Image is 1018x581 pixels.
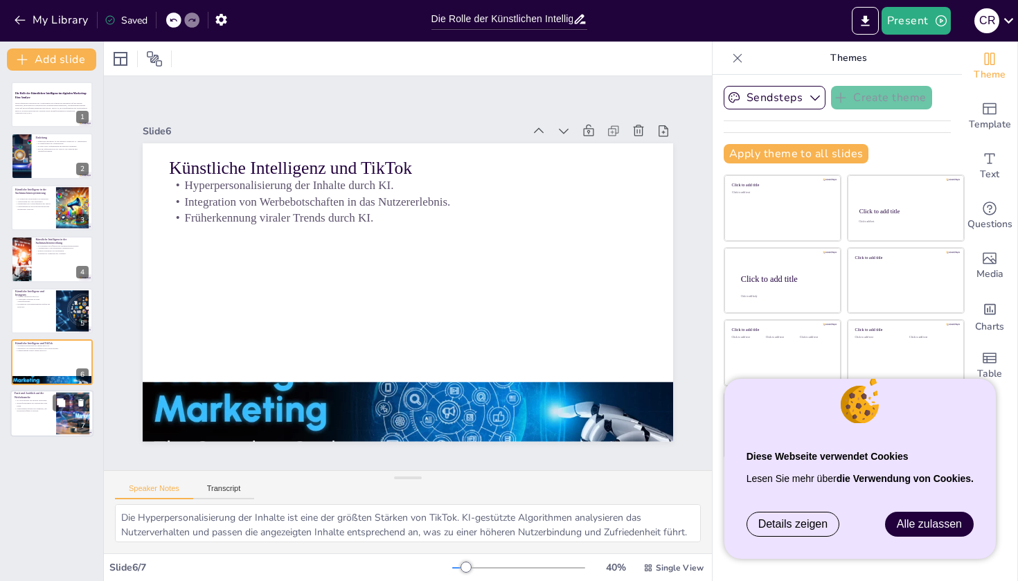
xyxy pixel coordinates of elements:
div: 4 [76,266,89,278]
div: 6 [76,368,89,381]
div: Add images, graphics, shapes or video [962,241,1017,291]
p: Künstliche Intelligenz in der Suchmaschinenwerbung [35,238,89,245]
div: 4 [11,236,93,282]
div: 40 % [599,561,632,574]
div: Layout [109,48,132,70]
p: Dynamische Anpassung der Anzeigen. [35,252,89,255]
div: Click to add text [732,336,763,339]
p: Künstliche Intelligenz und TikTok [209,88,671,259]
span: Theme [974,67,1006,82]
p: KI steigert die Sichtbarkeit von Webseiten. [15,197,52,200]
a: die Verwendung von Cookies. [837,473,974,484]
p: KI transformiert die Werbebranche. [35,142,89,145]
p: Ziel der Präsentation ist die Analyse von Chancen und Herausforderungen. [35,148,89,152]
div: Change the overall theme [962,42,1017,91]
button: Sendsteps [724,86,825,109]
a: Details zeigen [747,512,839,536]
strong: Diese Webseite verwendet Cookies [747,451,909,462]
p: Themes [749,42,948,75]
span: Single View [656,562,704,573]
div: 7 [10,391,93,438]
div: 7 [77,420,89,433]
span: Details zeigen [758,518,828,530]
div: Click to add title [855,255,954,260]
div: 5 [76,317,89,330]
span: Charts [975,319,1004,334]
p: Integration von Werbebotschaften in das Nutzererlebnis. [15,347,89,350]
span: Table [977,366,1002,382]
button: Speaker Notes [115,484,193,499]
div: Click to add text [766,336,797,339]
p: Livestream-Shopping als neue Verkaufsstrategie. [15,298,52,303]
span: Position [146,51,163,67]
div: Saved [105,14,148,27]
span: Text [980,167,999,182]
div: Add charts and graphs [962,291,1017,341]
div: Click to add text [855,336,899,339]
div: Click to add title [732,183,831,188]
span: Questions [967,217,1012,232]
p: Unternehmen müssen sich anpassen, um wettbewerbsfähig zu bleiben. [15,407,52,412]
strong: Die Rolle der Künstlichen Intelligenz im digitalen Marketing: Eine Analyse [15,92,87,99]
div: Click to add body [741,295,828,298]
p: Künstliche Intelligenz ist ein zentrales Thema des 21. Jahrhunderts. [35,140,89,143]
button: Export to PowerPoint [852,7,879,35]
div: 5 [11,288,93,334]
p: Einleitung [35,135,89,139]
div: Get real-time input from your audience [962,191,1017,241]
button: My Library [10,9,94,31]
button: C R [974,7,999,35]
a: Alle zulassen [886,512,973,536]
div: Click to add text [800,336,831,339]
p: Früherkennung viraler Trends durch KI. [195,139,654,302]
p: Optimierung der Glaubwürdigkeit der Marke. [15,203,52,206]
div: C R [974,8,999,33]
div: 1 [11,82,93,127]
p: Verbesserung der User Experience. [15,200,52,203]
div: Click to add title [741,274,830,283]
p: Präzises Targeting von Zielgruppen. [35,250,89,253]
p: Virtuelle Influencer durch KI. [15,295,52,298]
input: Insert title [431,9,573,29]
div: Click to add title [855,328,954,332]
div: Add text boxes [962,141,1017,191]
span: Template [969,117,1011,132]
p: Unterstützung bei Keyword-Recherche und technischen Analysen. [15,205,52,210]
p: KI zeigt erste Veränderungen im digitalen Marketing. [35,145,89,148]
p: Hyperpersonalisierung der Inhalte durch KI. [15,344,89,347]
div: Click to add text [859,221,951,224]
p: Herausforderungen wie Datenschutz und Ethik. [15,402,52,407]
div: Add ready made slides [962,91,1017,141]
p: Lesen Sie mehr über [747,467,974,490]
p: Künstliche Intelligenz in der Suchmaschinenoptimierung [15,188,52,195]
button: Add slide [7,48,96,71]
span: Alle zulassen [897,518,962,530]
div: 2 [76,163,89,175]
p: Generated with [URL] [15,112,89,115]
p: Künstliche Intelligenz und Instagram [15,289,52,297]
p: Fazit und Ausblick auf die Werbebranche [15,392,52,400]
p: KI verbessert die Effizienz der Suchmaschinenwerbung. [35,244,89,247]
button: Delete Slide [73,395,89,411]
div: 6 [11,339,93,385]
div: 3 [76,214,89,226]
div: Click to add text [909,336,953,339]
p: Früherkennung viraler Trends durch KI. [15,350,89,352]
p: Hyperpersonalisierung der Inhalte durch KI. [206,108,665,271]
button: Present [882,7,951,35]
div: Slide 6 [197,50,564,180]
p: KI revolutioniert das digitale Marketing. [15,400,52,402]
div: Add a table [962,341,1017,391]
div: Click to add text [732,191,831,195]
p: Künstliche Intelligenz und TikTok [15,341,89,346]
span: Media [976,267,1003,282]
p: Automatisierte Gebotsstrategien optimieren ROI. [35,247,89,250]
p: Dynamische Werbeanpassungen erhöhen die Relevanz. [15,303,52,307]
div: 3 [11,185,93,231]
textarea: Die Hyperpersonalisierung der Inhalte ist eine der größten Stärken von TikTok. KI-gestützte Algor... [115,504,701,542]
div: 1 [76,111,89,123]
p: Integration von Werbebotschaften in das Nutzererlebnis. [200,123,659,286]
button: Transcript [193,484,255,499]
button: Create theme [831,86,932,109]
button: Duplicate Slide [53,395,69,411]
